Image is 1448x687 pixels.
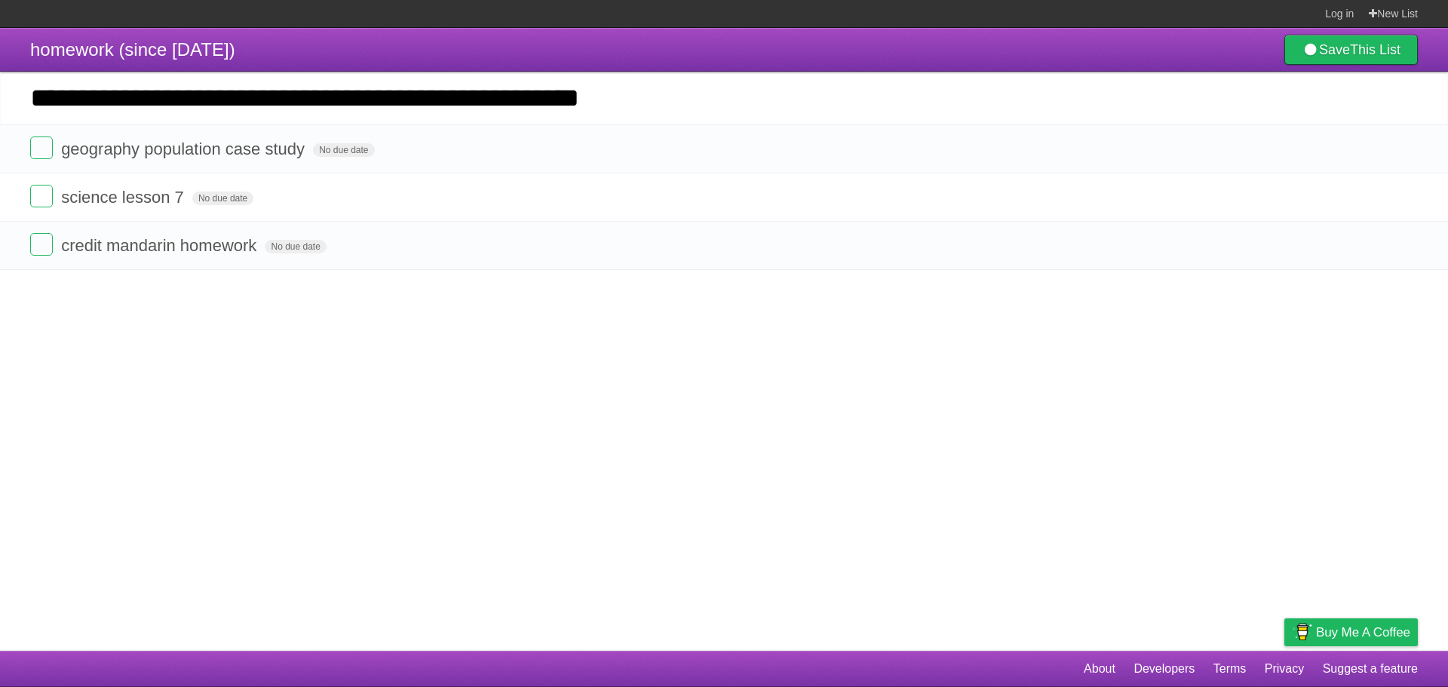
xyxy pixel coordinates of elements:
span: No due date [192,192,253,205]
a: SaveThis List [1284,35,1418,65]
img: Buy me a coffee [1292,619,1312,645]
span: credit mandarin homework [61,236,260,255]
span: No due date [313,143,374,157]
a: Suggest a feature [1323,655,1418,683]
b: This List [1350,42,1400,57]
label: Done [30,136,53,159]
a: Privacy [1265,655,1304,683]
label: Done [30,233,53,256]
span: No due date [265,240,326,253]
a: Buy me a coffee [1284,618,1418,646]
span: homework (since [DATE]) [30,39,235,60]
a: About [1084,655,1115,683]
label: Done [30,185,53,207]
span: Buy me a coffee [1316,619,1410,646]
span: geography population case study [61,140,308,158]
a: Terms [1213,655,1247,683]
a: Developers [1134,655,1195,683]
span: science lesson 7 [61,188,188,207]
